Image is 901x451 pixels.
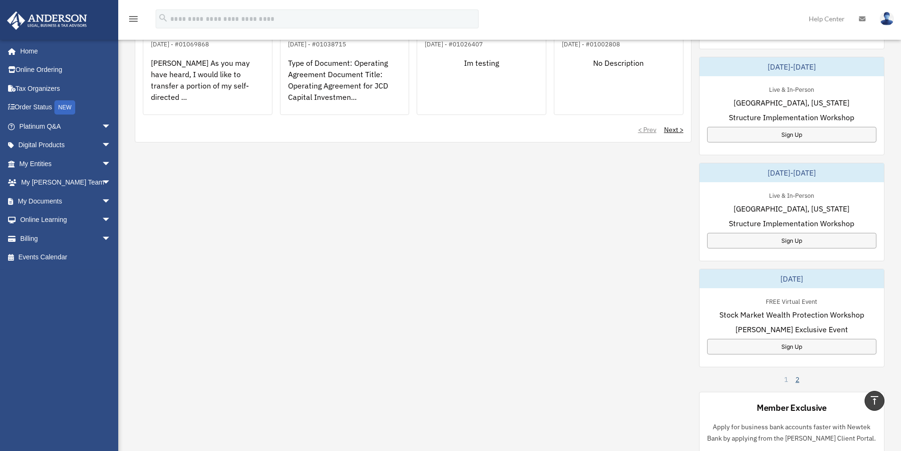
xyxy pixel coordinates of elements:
[554,50,683,124] div: No Description
[707,127,876,142] a: Sign Up
[102,117,121,136] span: arrow_drop_down
[700,57,884,76] div: [DATE]-[DATE]
[700,269,884,288] div: [DATE]
[102,211,121,230] span: arrow_drop_down
[734,97,849,108] span: [GEOGRAPHIC_DATA], [US_STATE]
[158,13,168,23] i: search
[417,6,546,115] a: Platinum Bookkeeping Question[DATE] - #01026407Im testing
[761,84,822,94] div: Live & In-Person
[7,248,125,267] a: Events Calendar
[417,50,546,124] div: Im testing
[700,163,884,182] div: [DATE]-[DATE]
[7,136,125,155] a: Digital Productsarrow_drop_down
[707,339,876,354] a: Sign Up
[7,42,121,61] a: Home
[128,17,139,25] a: menu
[7,211,125,230] a: Online Learningarrow_drop_down
[880,12,894,26] img: User Pic
[417,38,490,48] div: [DATE] - #01026407
[143,50,272,124] div: [PERSON_NAME] As you may have heard, I would like to transfer a portion of my self-directed ...
[280,6,410,115] a: Platinum Document Review [DATE] 10:55[DATE] - #01038715Type of Document: Operating Agreement Docu...
[143,38,217,48] div: [DATE] - #01069868
[7,154,125,173] a: My Entitiesarrow_drop_down
[54,100,75,115] div: NEW
[7,61,125,80] a: Online Ordering
[102,192,121,211] span: arrow_drop_down
[280,38,354,48] div: [DATE] - #01038715
[7,192,125,211] a: My Documentsarrow_drop_down
[554,38,628,48] div: [DATE] - #01002808
[865,391,884,411] a: vertical_align_top
[735,324,848,335] span: [PERSON_NAME] Exclusive Event
[729,112,854,123] span: Structure Implementation Workshop
[734,203,849,214] span: [GEOGRAPHIC_DATA], [US_STATE]
[869,395,880,406] i: vertical_align_top
[7,229,125,248] a: Billingarrow_drop_down
[761,190,822,200] div: Live & In-Person
[757,402,827,414] div: Member Exclusive
[719,309,864,320] span: Stock Market Wealth Protection Workshop
[707,421,876,444] p: Apply for business bank accounts faster with Newtek Bank by applying from the [PERSON_NAME] Clien...
[758,296,825,306] div: FREE Virtual Event
[280,50,409,124] div: Type of Document: Operating Agreement Document Title: Operating Agreement for JCD Capital Investm...
[7,117,125,136] a: Platinum Q&Aarrow_drop_down
[7,79,125,98] a: Tax Organizers
[102,229,121,248] span: arrow_drop_down
[707,233,876,248] a: Sign Up
[4,11,90,30] img: Anderson Advisors Platinum Portal
[7,173,125,192] a: My [PERSON_NAME] Teamarrow_drop_down
[143,6,272,115] a: Other Platinum Question[DATE] - #01069868[PERSON_NAME] As you may have heard, I would like to tra...
[664,125,683,134] a: Next >
[102,136,121,155] span: arrow_drop_down
[729,218,854,229] span: Structure Implementation Workshop
[7,98,125,117] a: Order StatusNEW
[102,173,121,193] span: arrow_drop_down
[102,154,121,174] span: arrow_drop_down
[128,13,139,25] i: menu
[796,375,799,384] a: 2
[554,6,683,115] a: Swarna Test[DATE] - #01002808No Description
